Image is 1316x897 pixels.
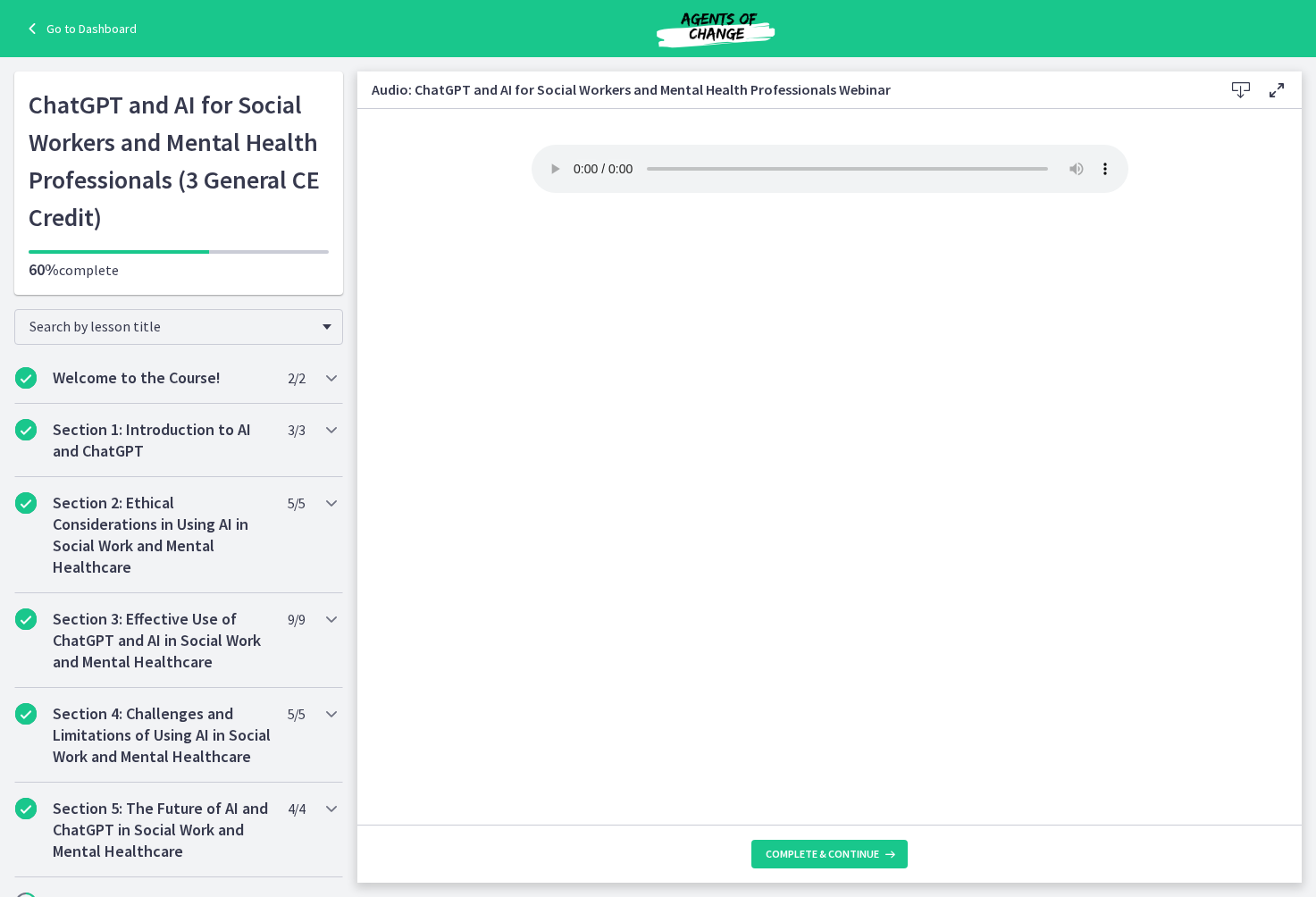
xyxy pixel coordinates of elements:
[29,259,329,281] p: complete
[15,492,37,514] i: Completed
[372,79,1194,100] h3: Audio: ChatGPT and AI for Social Workers and Mental Health Professionals Webinar
[288,703,305,725] span: 5 / 5
[288,608,305,630] span: 9 / 9
[766,847,879,861] span: Complete & continue
[14,309,343,345] div: Search by lesson title
[15,798,37,819] i: Completed
[29,317,314,335] span: Search by lesson title
[21,18,137,39] a: Go to Dashboard
[15,367,37,389] i: Completed
[15,703,37,725] i: Completed
[288,419,305,440] span: 3 / 3
[751,840,908,868] button: Complete & continue
[53,367,271,389] h2: Welcome to the Course!
[608,7,823,50] img: Agents of Change
[53,608,271,673] h2: Section 3: Effective Use of ChatGPT and AI in Social Work and Mental Healthcare
[288,492,305,514] span: 5 / 5
[53,492,271,578] h2: Section 2: Ethical Considerations in Using AI in Social Work and Mental Healthcare
[15,608,37,630] i: Completed
[15,419,37,440] i: Completed
[288,798,305,819] span: 4 / 4
[29,259,59,280] span: 60%
[53,798,271,862] h2: Section 5: The Future of AI and ChatGPT in Social Work and Mental Healthcare
[53,419,271,462] h2: Section 1: Introduction to AI and ChatGPT
[29,86,329,236] h1: ChatGPT and AI for Social Workers and Mental Health Professionals (3 General CE Credit)
[288,367,305,389] span: 2 / 2
[53,703,271,767] h2: Section 4: Challenges and Limitations of Using AI in Social Work and Mental Healthcare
